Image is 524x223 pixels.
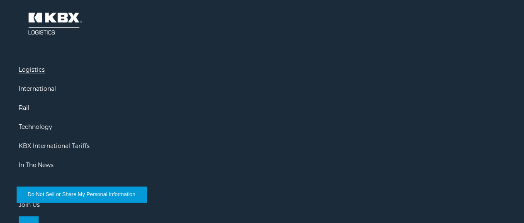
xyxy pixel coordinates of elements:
a: Technology [19,123,52,131]
a: International [19,85,56,92]
img: kbx logo [19,3,89,44]
a: In The News [19,161,54,169]
a: Rail [19,104,29,111]
button: Do Not Sell or Share My Personal Information [17,187,146,202]
a: KBX International Tariffs [19,142,90,150]
a: Join Us [19,201,40,208]
a: Logistics [19,66,45,73]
